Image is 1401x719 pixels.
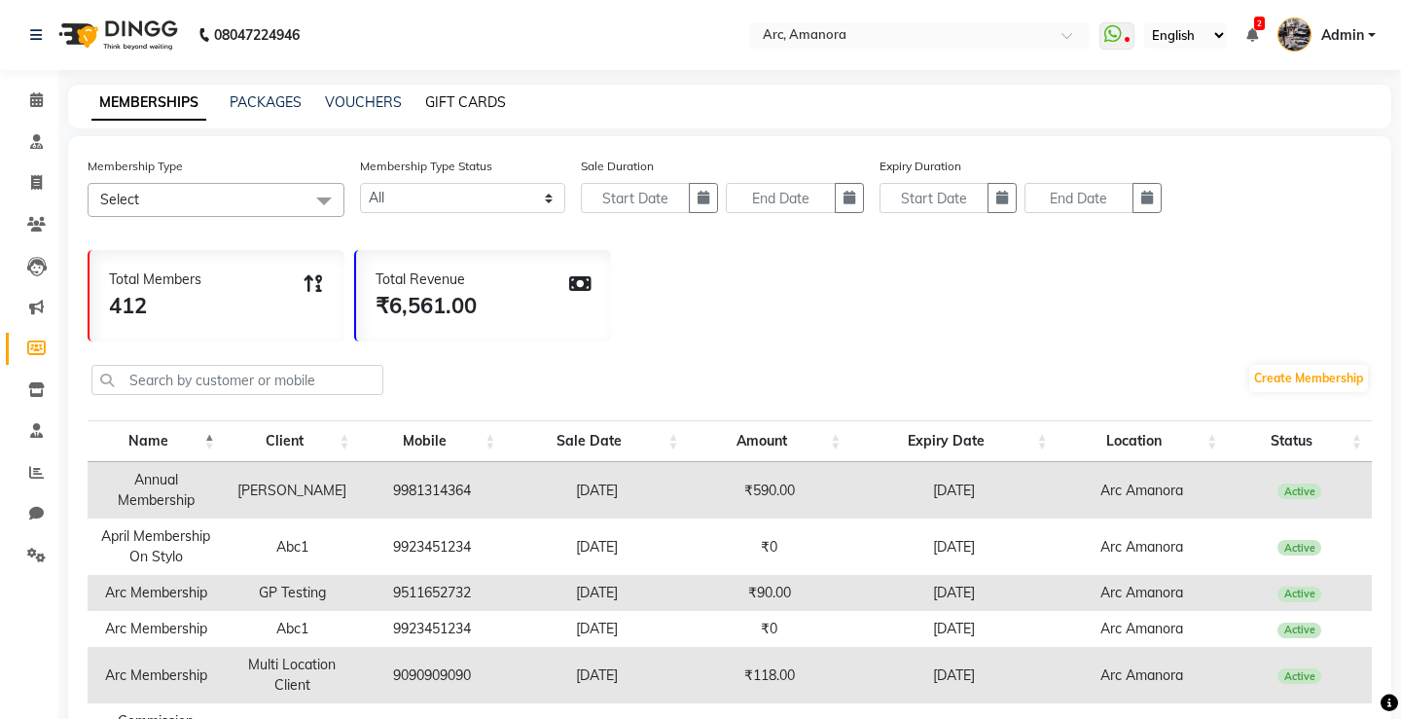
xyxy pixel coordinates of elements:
div: Total Members [109,270,201,290]
a: VOUCHERS [325,93,402,111]
input: End Date [726,183,835,213]
span: 2 [1254,17,1265,30]
input: Start Date [880,183,988,213]
td: [PERSON_NAME] [225,462,360,519]
th: Status: activate to sort column ascending [1227,420,1372,462]
td: [DATE] [850,575,1057,611]
td: ₹590.00 [689,462,851,519]
td: Arc Amanora [1058,647,1228,703]
td: Arc Membership [88,611,225,647]
label: Sale Duration [581,158,654,175]
label: Expiry Duration [880,158,961,175]
td: [DATE] [505,647,688,703]
span: Active [1277,668,1321,684]
input: Search by customer or mobile [91,365,383,395]
td: ₹0 [689,519,851,575]
td: ₹0 [689,611,851,647]
td: 9981314364 [359,462,505,519]
td: Arc Amanora [1058,575,1228,611]
td: 9923451234 [359,519,505,575]
td: GP Testing [225,575,360,611]
td: Arc Amanora [1058,519,1228,575]
a: Create Membership [1249,365,1368,392]
a: PACKAGES [230,93,302,111]
b: 08047224946 [214,8,300,62]
div: 412 [109,290,201,322]
th: Client: activate to sort column ascending [225,420,360,462]
label: Membership Type [88,158,183,175]
label: Membership Type Status [360,158,492,175]
input: Start Date [581,183,690,213]
img: logo [50,8,183,62]
td: 9511652732 [359,575,505,611]
span: Active [1277,623,1321,638]
td: Arc Amanora [1058,611,1228,647]
td: [DATE] [850,519,1057,575]
td: [DATE] [850,462,1057,519]
td: [DATE] [505,519,688,575]
th: Name: activate to sort column descending [88,420,225,462]
th: Location: activate to sort column ascending [1058,420,1228,462]
th: Amount: activate to sort column ascending [689,420,851,462]
span: Select [100,191,139,208]
span: Active [1277,484,1321,499]
a: GIFT CARDS [425,93,506,111]
td: 9090909090 [359,647,505,703]
td: [DATE] [850,611,1057,647]
span: Active [1277,587,1321,602]
td: Abc1 [225,611,360,647]
div: Total Revenue [376,270,477,290]
a: MEMBERSHIPS [91,86,206,121]
td: Arc Membership [88,647,225,703]
td: [DATE] [505,462,688,519]
td: Abc1 [225,519,360,575]
td: Multi Location Client [225,647,360,703]
td: [DATE] [505,575,688,611]
td: ₹118.00 [689,647,851,703]
td: April Membership On Stylo [88,519,225,575]
td: 9923451234 [359,611,505,647]
td: [DATE] [850,647,1057,703]
div: ₹6,561.00 [376,290,477,322]
img: Admin [1277,18,1311,52]
a: 2 [1246,26,1258,44]
span: Admin [1321,25,1364,46]
td: Annual Membership [88,462,225,519]
input: End Date [1024,183,1133,213]
th: Sale Date: activate to sort column ascending [505,420,688,462]
td: ₹90.00 [689,575,851,611]
th: Mobile: activate to sort column ascending [359,420,505,462]
span: Active [1277,540,1321,556]
td: [DATE] [505,611,688,647]
td: Arc Membership [88,575,225,611]
th: Expiry Date: activate to sort column ascending [850,420,1057,462]
td: Arc Amanora [1058,462,1228,519]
